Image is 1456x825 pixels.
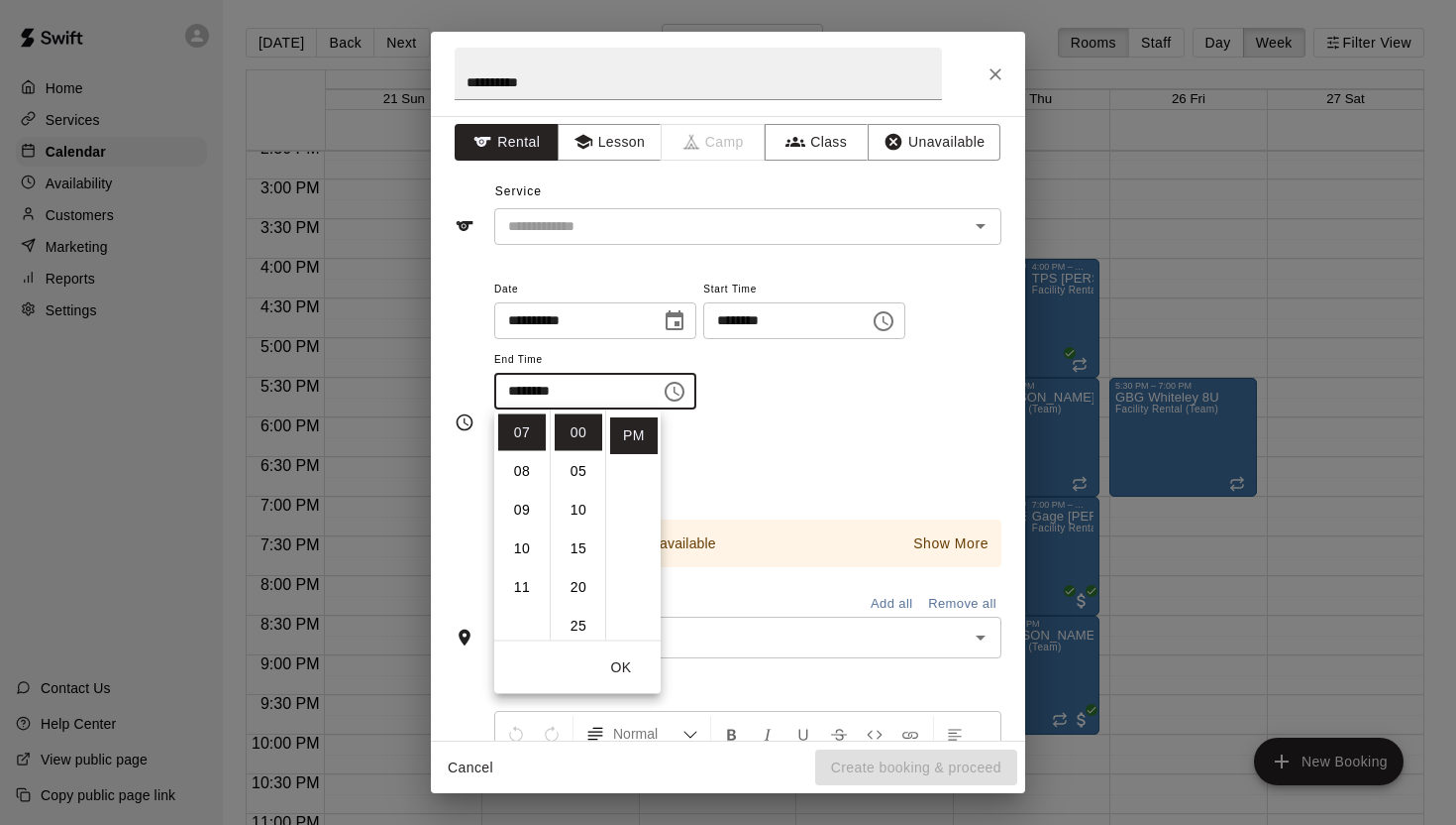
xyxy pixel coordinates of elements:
[455,628,474,648] svg: Rooms
[555,530,602,567] li: 15 minutes
[495,674,1001,706] span: Notes
[751,716,784,752] button: Format Italics
[555,608,602,645] li: 25 minutes
[577,716,706,752] button: Formatting Options
[822,716,856,752] button: Format Strikethrough
[494,411,550,641] ul: Select hours
[605,411,661,641] ul: Select meridiem
[494,347,696,374] span: End Time
[455,412,474,432] svg: Timing
[555,569,602,606] li: 20 minutes
[860,589,923,620] button: Add all
[786,716,820,752] button: Format Underline
[864,301,903,341] button: Choose time, selected time is 5:30 PM
[938,716,972,752] button: Left Align
[913,533,988,554] p: Show More
[550,411,605,641] ul: Select minutes
[978,57,1013,92] button: Close
[655,372,694,412] button: Choose time, selected time is 7:00 PM
[498,492,546,529] li: 9 hours
[498,414,546,451] li: 7 hours
[923,589,1001,620] button: Remove all
[610,417,658,454] li: PM
[495,184,542,198] span: Service
[967,624,994,651] button: Open
[765,124,869,161] button: Class
[499,716,533,752] button: Undo
[494,277,696,303] span: Date
[439,750,502,786] button: Cancel
[455,124,559,161] button: Rental
[589,649,653,686] button: OK
[655,301,694,341] button: Choose date, selected date is Sep 25, 2025
[868,124,1000,161] button: Unavailable
[893,716,927,752] button: Insert Link
[703,277,905,303] span: Start Time
[535,716,569,752] button: Redo
[613,724,682,744] span: Normal
[555,492,602,529] li: 10 minutes
[908,530,993,558] button: Show More
[715,716,749,752] button: Format Bold
[498,569,546,606] li: 11 hours
[967,212,994,240] button: Open
[455,216,474,236] svg: Service
[662,124,766,161] span: Camps can only be created in the Services page
[555,453,602,490] li: 5 minutes
[498,453,546,490] li: 8 hours
[555,414,602,451] li: 0 minutes
[858,716,891,752] button: Insert Code
[498,530,546,567] li: 10 hours
[558,124,662,161] button: Lesson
